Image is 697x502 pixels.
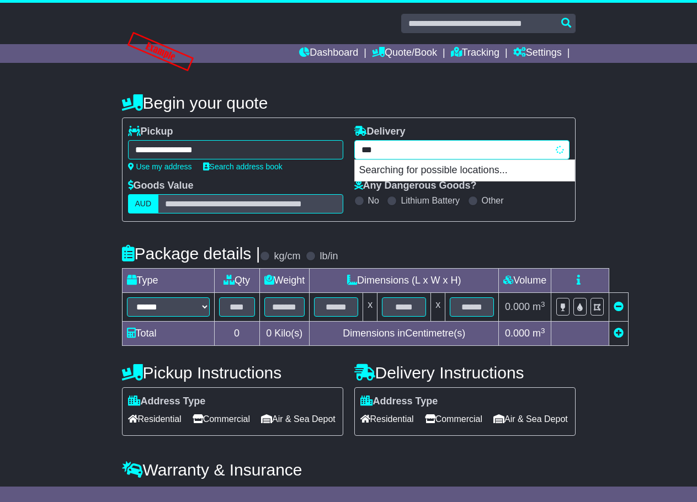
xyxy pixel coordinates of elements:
[203,162,283,171] a: Search address book
[401,195,460,206] label: Lithium Battery
[310,322,499,346] td: Dimensions in Centimetre(s)
[128,410,182,428] span: Residential
[310,269,499,293] td: Dimensions (L x W x H)
[266,328,272,339] span: 0
[122,364,343,382] h4: Pickup Instructions
[614,328,624,339] a: Add new item
[259,322,310,346] td: Kilo(s)
[541,300,545,308] sup: 3
[128,194,159,213] label: AUD
[214,269,259,293] td: Qty
[360,410,414,428] span: Residential
[533,301,545,312] span: m
[354,364,576,382] h4: Delivery Instructions
[499,269,551,293] td: Volume
[128,126,173,138] label: Pickup
[259,269,310,293] td: Weight
[320,250,338,263] label: lb/in
[505,301,530,312] span: 0.000
[360,396,438,408] label: Address Type
[299,44,358,63] a: Dashboard
[513,44,562,63] a: Settings
[355,160,574,181] p: Searching for possible locations...
[214,322,259,346] td: 0
[122,485,576,497] div: All our quotes include a $ FreightSafe warranty.
[122,322,214,346] td: Total
[363,293,377,322] td: x
[425,410,482,428] span: Commercial
[128,180,194,192] label: Goods Value
[128,162,192,171] a: Use my address
[431,293,445,322] td: x
[354,126,406,138] label: Delivery
[233,485,250,496] span: 250
[533,328,545,339] span: m
[482,195,504,206] label: Other
[354,180,477,192] label: Any Dangerous Goods?
[261,410,336,428] span: Air & Sea Depot
[614,301,624,312] a: Remove this item
[368,195,379,206] label: No
[122,94,576,112] h4: Begin your quote
[193,410,250,428] span: Commercial
[128,396,206,408] label: Address Type
[493,410,568,428] span: Air & Sea Depot
[122,269,214,293] td: Type
[122,461,576,479] h4: Warranty & Insurance
[451,44,499,63] a: Tracking
[505,328,530,339] span: 0.000
[274,250,300,263] label: kg/cm
[541,327,545,335] sup: 3
[122,244,260,263] h4: Package details |
[372,44,437,63] a: Quote/Book
[354,140,570,159] typeahead: Please provide city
